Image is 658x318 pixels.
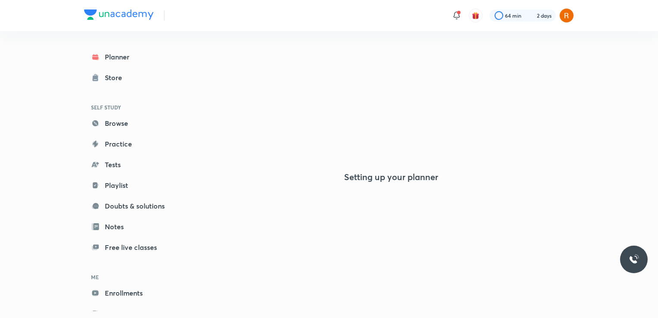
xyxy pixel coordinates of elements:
[84,69,184,86] a: Store
[84,48,184,65] a: Planner
[84,156,184,173] a: Tests
[84,218,184,235] a: Notes
[84,239,184,256] a: Free live classes
[526,11,535,20] img: streak
[559,8,574,23] img: Aliya Fatima
[84,197,184,215] a: Doubts & solutions
[84,9,154,22] a: Company Logo
[84,115,184,132] a: Browse
[469,9,483,22] button: avatar
[472,12,479,19] img: avatar
[105,72,127,83] div: Store
[84,284,184,302] a: Enrollments
[84,270,184,284] h6: ME
[84,9,154,20] img: Company Logo
[344,172,438,182] h4: Setting up your planner
[84,177,184,194] a: Playlist
[629,254,639,265] img: ttu
[84,135,184,153] a: Practice
[84,100,184,115] h6: SELF STUDY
